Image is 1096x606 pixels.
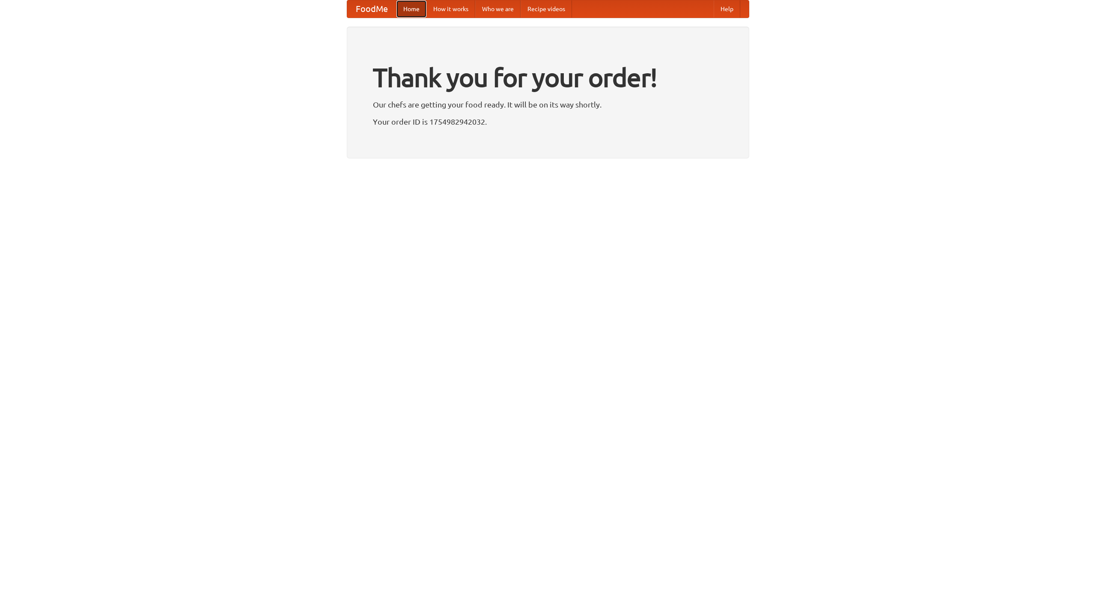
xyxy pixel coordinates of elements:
[373,57,723,98] h1: Thank you for your order!
[373,115,723,128] p: Your order ID is 1754982942032.
[347,0,396,18] a: FoodMe
[373,98,723,111] p: Our chefs are getting your food ready. It will be on its way shortly.
[521,0,572,18] a: Recipe videos
[426,0,475,18] a: How it works
[475,0,521,18] a: Who we are
[396,0,426,18] a: Home
[714,0,740,18] a: Help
